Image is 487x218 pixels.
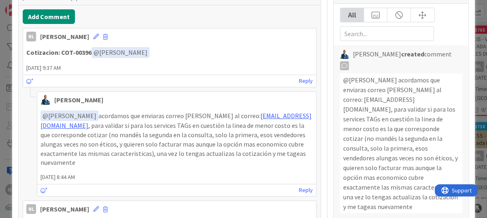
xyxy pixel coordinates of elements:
[23,9,75,24] button: Add Comment
[40,32,89,41] div: [PERSON_NAME]
[40,204,89,214] div: [PERSON_NAME]
[37,173,316,181] span: [DATE] 8:44 AM
[43,112,96,120] span: [PERSON_NAME]
[41,110,313,167] p: acordamos que enviaras correo [PERSON_NAME] al correo: , para validar si para los services TAGs e...
[299,185,313,195] a: Reply
[401,50,424,58] b: created
[26,32,36,41] div: NL
[23,64,316,72] span: [DATE] 9:37 AM
[41,95,50,105] img: GA
[353,49,452,70] span: [PERSON_NAME] comment
[94,48,147,56] span: [PERSON_NAME]
[340,26,434,41] input: Search...
[299,76,313,86] a: Reply
[340,73,462,213] div: @[PERSON_NAME]﻿ acordamos que enviaras correo [PERSON_NAME] al correo: [EMAIL_ADDRESS][DOMAIN_NAM...
[340,50,349,59] img: GA
[26,48,92,56] strong: Cotizacion: COT-00396
[54,95,103,105] div: [PERSON_NAME]
[26,204,36,214] div: NL
[340,8,364,22] div: All
[17,1,37,11] span: Support
[43,112,48,120] span: @
[94,48,99,56] span: @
